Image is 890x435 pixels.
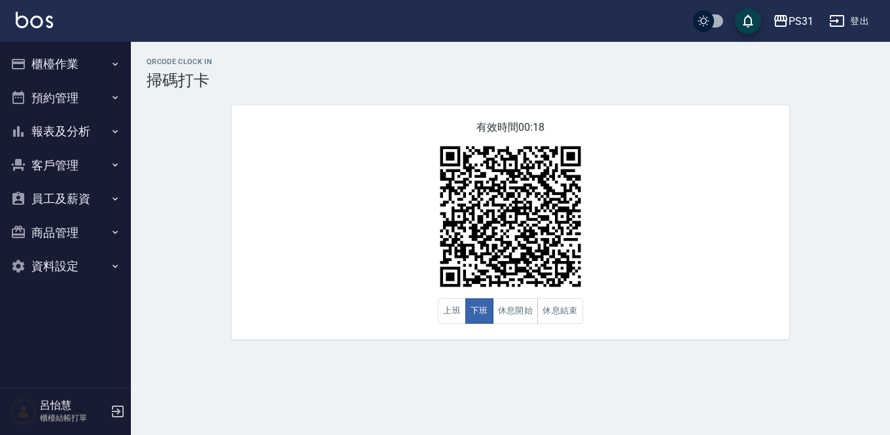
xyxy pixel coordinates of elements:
button: 報表及分析 [5,114,126,148]
button: 預約管理 [5,81,126,115]
p: 櫃檯結帳打單 [40,412,107,424]
button: 休息結束 [537,298,583,324]
button: 資料設定 [5,249,126,283]
button: 櫃檯作業 [5,47,126,81]
button: 員工及薪資 [5,182,126,216]
button: 商品管理 [5,216,126,250]
button: PS31 [768,8,819,35]
h3: 掃碼打卡 [147,71,874,90]
button: 客戶管理 [5,148,126,183]
img: Person [10,398,37,425]
h2: QRcode Clock In [147,58,874,66]
button: 登出 [824,9,874,33]
button: 上班 [438,298,466,324]
button: 休息開始 [493,298,539,324]
div: PS31 [789,13,813,29]
div: 有效時間 00:18 [232,105,789,339]
button: save [735,8,761,34]
h5: 呂怡慧 [40,399,107,412]
img: Logo [16,12,53,28]
button: 下班 [465,298,493,324]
